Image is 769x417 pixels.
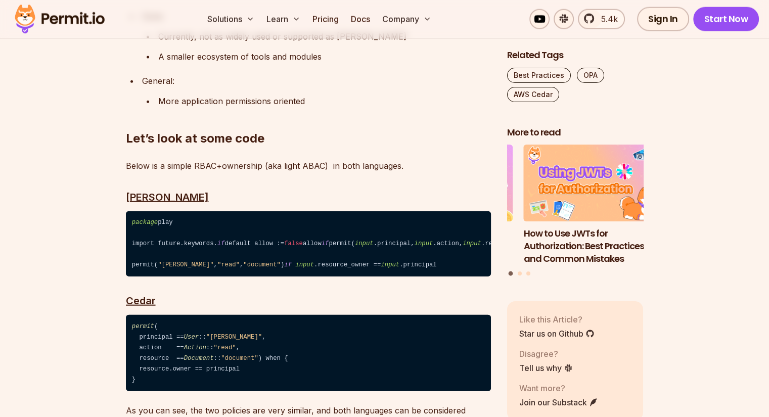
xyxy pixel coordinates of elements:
[308,9,343,29] a: Pricing
[518,271,522,275] button: Go to slide 2
[376,145,513,221] img: A Guide to Bearer Tokens: JWT vs. Opaque Tokens
[126,211,491,277] code: play import future.keywords. default allow := allow permit( .principal, .action, .resource) permi...
[221,355,258,362] span: "document"
[595,13,618,25] span: 5.4k
[184,334,199,341] span: User
[203,9,258,29] button: Solutions
[132,219,158,226] span: package
[509,271,513,275] button: Go to slide 1
[355,240,374,247] span: input
[322,240,329,247] span: if
[463,240,481,247] span: input
[524,227,660,264] h3: How to Use JWTs for Authorization: Best Practices and Common Mistakes
[217,240,225,247] span: if
[142,74,491,88] p: General:
[519,327,595,339] a: Star us on Github
[524,145,660,265] li: 1 of 3
[132,323,154,330] span: permit
[507,126,644,138] h2: More to read
[519,382,598,394] p: Want more?
[507,145,644,277] div: Posts
[507,49,644,61] h2: Related Tags
[381,261,399,268] span: input
[507,86,559,102] a: AWS Cedar
[284,240,303,247] span: false
[693,7,759,31] a: Start Now
[158,50,491,64] p: A smaller ecosystem of tools and modules
[184,344,206,351] span: Action
[10,2,109,36] img: Permit logo
[519,347,573,359] p: Disagree?
[376,227,513,252] h3: A Guide to Bearer Tokens: JWT vs. Opaque Tokens
[126,159,491,173] p: Below is a simple RBAC+ownership (aka light ABAC) in both languages.
[126,315,491,391] code: ( principal == :: , action == :: , resource == :: ) when { resource.owner == principal }
[126,90,491,147] h2: Let’s look at some code
[284,261,292,268] span: if
[526,271,530,275] button: Go to slide 3
[184,355,214,362] span: Document
[158,261,213,268] span: "[PERSON_NAME]"
[519,361,573,374] a: Tell us why
[578,9,625,29] a: 5.4k
[126,295,156,307] u: Cedar
[295,261,314,268] span: input
[126,191,209,203] u: [PERSON_NAME]⁠
[206,334,262,341] span: "[PERSON_NAME]"
[415,240,433,247] span: input
[519,313,595,325] p: Like this Article?
[213,344,236,351] span: "read"
[519,396,598,408] a: Join our Substack
[524,145,660,221] img: How to Use JWTs for Authorization: Best Practices and Common Mistakes
[262,9,304,29] button: Learn
[577,67,604,82] a: OPA
[217,261,240,268] span: "read"
[347,9,374,29] a: Docs
[158,94,491,108] p: More application permissions oriented
[378,9,435,29] button: Company
[376,145,513,265] li: 3 of 3
[507,67,571,82] a: Best Practices
[243,261,281,268] span: "document"
[637,7,689,31] a: Sign In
